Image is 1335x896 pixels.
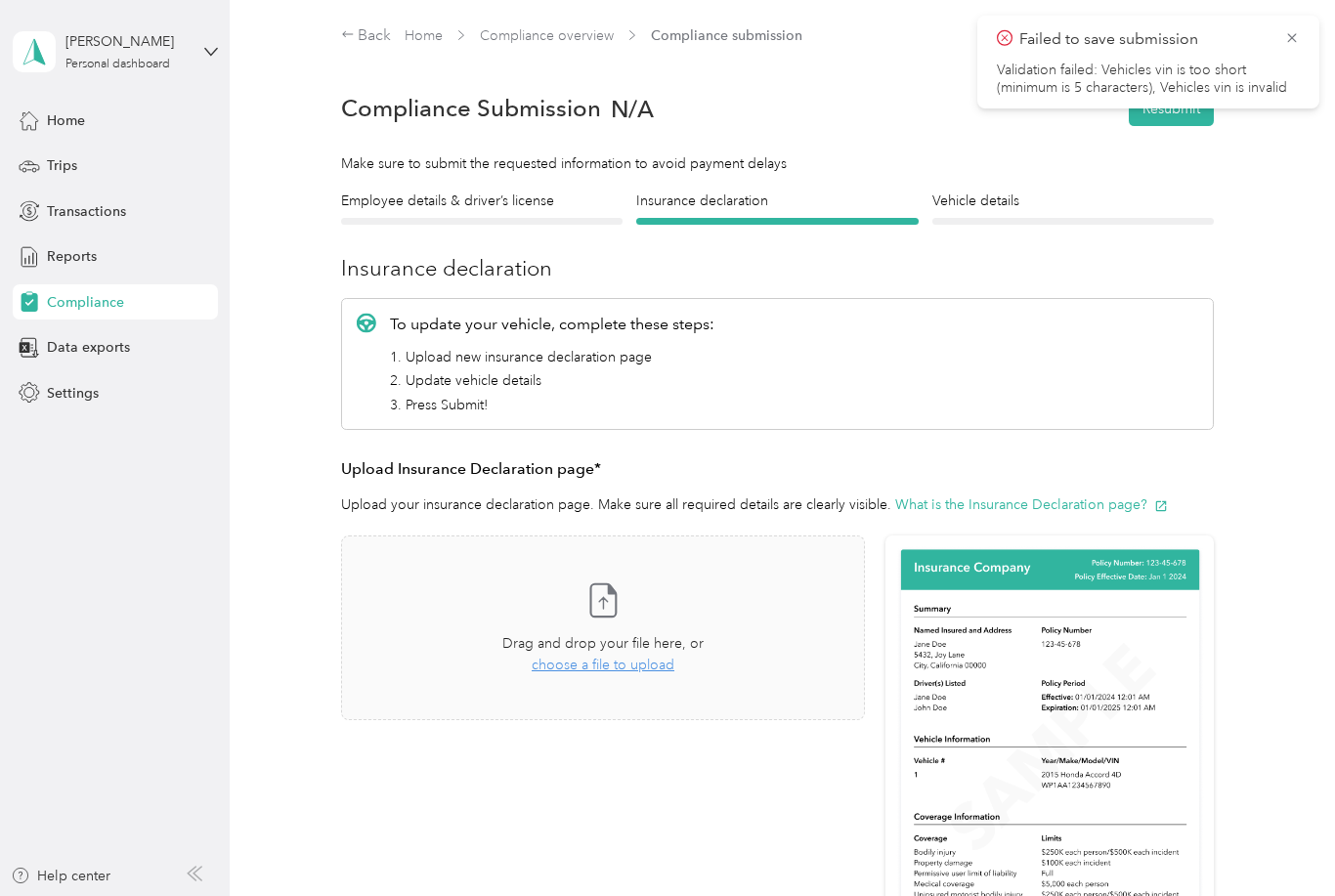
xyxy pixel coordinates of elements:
li: 2. Update vehicle details [390,370,714,391]
div: Personal dashboard [65,59,170,70]
button: What is the Insurance Declaration page? [895,494,1168,515]
li: Validation failed: Vehicles vin is too short (minimum is 5 characters), Vehicles vin is invalid [997,62,1300,97]
a: Home [405,27,443,44]
span: Transactions [47,201,126,222]
li: 3. Press Submit! [390,395,714,415]
span: Compliance [47,292,124,313]
p: Failed to save submission [1019,27,1270,52]
p: To update your vehicle, complete these steps: [390,313,714,336]
button: Help center [11,866,110,886]
h1: Compliance Submission [341,95,601,122]
h4: Insurance declaration [636,191,918,211]
div: Make sure to submit the requested information to avoid payment delays [341,153,1214,174]
h3: Insurance declaration [341,252,1214,284]
h3: Upload Insurance Declaration page* [341,457,1214,482]
span: Trips [47,155,77,176]
iframe: Everlance-gr Chat Button Frame [1226,787,1335,896]
span: Drag and drop your file here, orchoose a file to upload [342,536,864,719]
span: N/A [611,99,654,119]
h4: Employee details & driver’s license [341,191,623,211]
span: Settings [47,383,99,404]
span: Reports [47,246,97,267]
h4: Vehicle details [932,191,1214,211]
span: Drag and drop your file here, or [502,635,704,652]
span: Home [47,110,85,131]
p: Upload your insurance declaration page. Make sure all required details are clearly visible. [341,494,1214,515]
span: choose a file to upload [532,657,674,673]
div: Back [341,24,392,48]
li: 1. Upload new insurance declaration page [390,347,714,367]
button: Resubmit [1129,92,1214,126]
div: [PERSON_NAME] [65,31,188,52]
span: Compliance submission [651,25,802,46]
span: Data exports [47,337,130,358]
a: Compliance overview [480,27,614,44]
